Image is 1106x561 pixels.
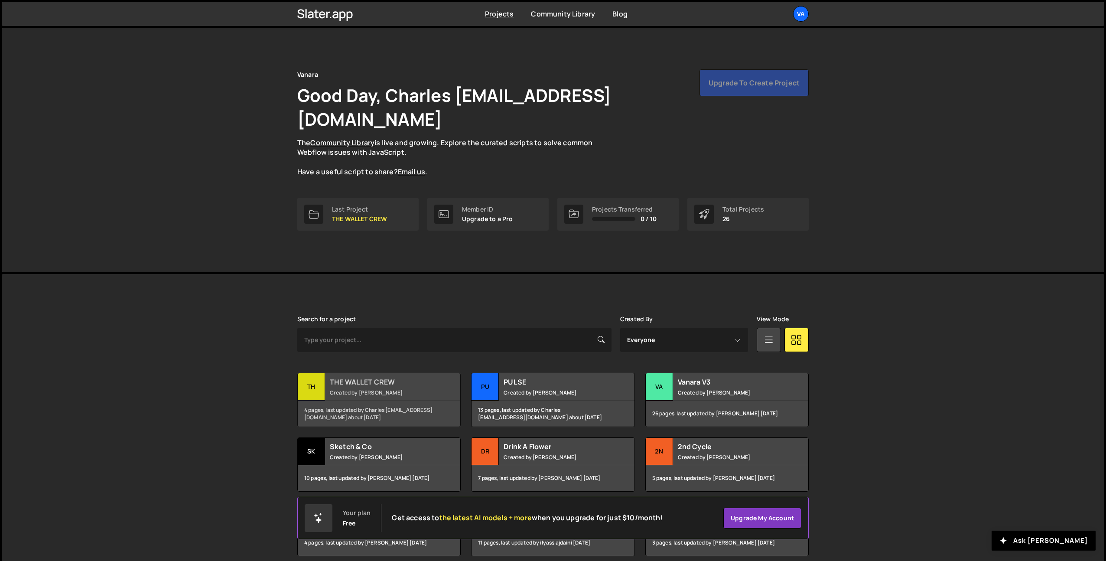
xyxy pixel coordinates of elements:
button: Ask [PERSON_NAME] [992,531,1096,551]
small: Created by [PERSON_NAME] [678,453,782,461]
p: 26 [722,215,764,222]
div: Vanara [297,69,318,80]
div: 5 pages, last updated by [PERSON_NAME] [DATE] [646,465,808,491]
div: 11 pages, last updated by ilyass ajdaini [DATE] [472,530,634,556]
div: Member ID [462,206,513,213]
p: The is live and growing. Explore the curated scripts to solve common Webflow issues with JavaScri... [297,138,609,177]
p: THE WALLET CREW [332,215,387,222]
div: 3 pages, last updated by [PERSON_NAME] [DATE] [646,530,808,556]
h2: 2nd Cycle [678,442,782,451]
a: Projects [485,9,514,19]
div: Dr [472,438,499,465]
div: 7 pages, last updated by [PERSON_NAME] [DATE] [472,465,634,491]
small: Created by [PERSON_NAME] [678,389,782,396]
span: 0 / 10 [641,215,657,222]
div: 4 pages, last updated by Charles [EMAIL_ADDRESS][DOMAIN_NAME] about [DATE] [298,401,460,427]
div: Total Projects [722,206,764,213]
div: 26 pages, last updated by [PERSON_NAME] [DATE] [646,401,808,427]
h1: Good Day, Charles [EMAIL_ADDRESS][DOMAIN_NAME] [297,83,731,131]
h2: Drink A Flower [504,442,608,451]
span: the latest AI models + more [439,513,532,522]
h2: Vanara V3 [678,377,782,387]
small: Created by [PERSON_NAME] [504,389,608,396]
a: Sk Sketch & Co Created by [PERSON_NAME] 10 pages, last updated by [PERSON_NAME] [DATE] [297,437,461,492]
a: Community Library [531,9,595,19]
a: TH THE WALLET CREW Created by [PERSON_NAME] 4 pages, last updated by Charles [EMAIL_ADDRESS][DOMA... [297,373,461,427]
a: Last Project THE WALLET CREW [297,198,419,231]
p: Upgrade to a Pro [462,215,513,222]
div: Free [343,520,356,527]
div: PU [472,373,499,401]
div: 4 pages, last updated by [PERSON_NAME] [DATE] [298,530,460,556]
h2: THE WALLET CREW [330,377,434,387]
a: PU PULSE Created by [PERSON_NAME] 13 pages, last updated by Charles [EMAIL_ADDRESS][DOMAIN_NAME] ... [471,373,634,427]
div: Last Project [332,206,387,213]
div: 2n [646,438,673,465]
a: 2n 2nd Cycle Created by [PERSON_NAME] 5 pages, last updated by [PERSON_NAME] [DATE] [645,437,809,492]
div: Projects Transferred [592,206,657,213]
div: Your plan [343,509,371,516]
h2: PULSE [504,377,608,387]
div: 13 pages, last updated by Charles [EMAIL_ADDRESS][DOMAIN_NAME] about [DATE] [472,401,634,427]
div: Sk [298,438,325,465]
a: Email us [398,167,425,176]
small: Created by [PERSON_NAME] [330,453,434,461]
input: Type your project... [297,328,612,352]
small: Created by [PERSON_NAME] [504,453,608,461]
a: Blog [612,9,628,19]
div: TH [298,373,325,401]
a: Va [793,6,809,22]
a: Va Vanara V3 Created by [PERSON_NAME] 26 pages, last updated by [PERSON_NAME] [DATE] [645,373,809,427]
h2: Sketch & Co [330,442,434,451]
label: Search for a project [297,316,356,323]
label: View Mode [757,316,789,323]
h2: Get access to when you upgrade for just $10/month! [392,514,663,522]
label: Created By [620,316,653,323]
a: Upgrade my account [723,508,801,528]
a: Community Library [310,138,374,147]
div: Va [646,373,673,401]
div: 10 pages, last updated by [PERSON_NAME] [DATE] [298,465,460,491]
a: Dr Drink A Flower Created by [PERSON_NAME] 7 pages, last updated by [PERSON_NAME] [DATE] [471,437,634,492]
small: Created by [PERSON_NAME] [330,389,434,396]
